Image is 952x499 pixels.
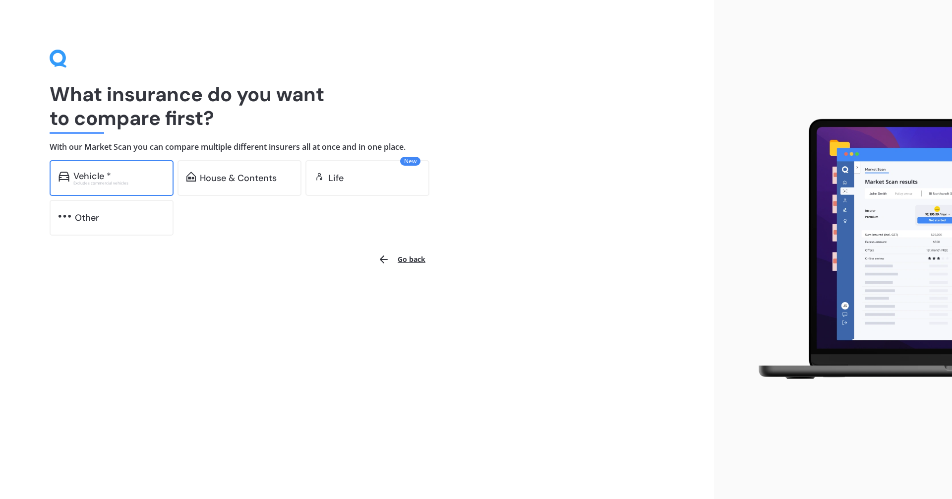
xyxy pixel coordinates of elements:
div: Vehicle * [73,171,111,181]
img: car.f15378c7a67c060ca3f3.svg [59,172,69,182]
h4: With our Market Scan you can compare multiple different insurers all at once and in one place. [50,142,664,152]
img: life.f720d6a2d7cdcd3ad642.svg [314,172,324,182]
button: Go back [372,248,431,271]
div: Excludes commercial vehicles [73,181,165,185]
h1: What insurance do you want to compare first? [50,82,664,130]
div: Life [328,173,344,183]
img: laptop.webp [744,113,952,386]
div: Other [75,213,99,223]
div: House & Contents [200,173,277,183]
img: home-and-contents.b802091223b8502ef2dd.svg [186,172,196,182]
span: New [400,157,420,166]
img: other.81dba5aafe580aa69f38.svg [59,211,71,221]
